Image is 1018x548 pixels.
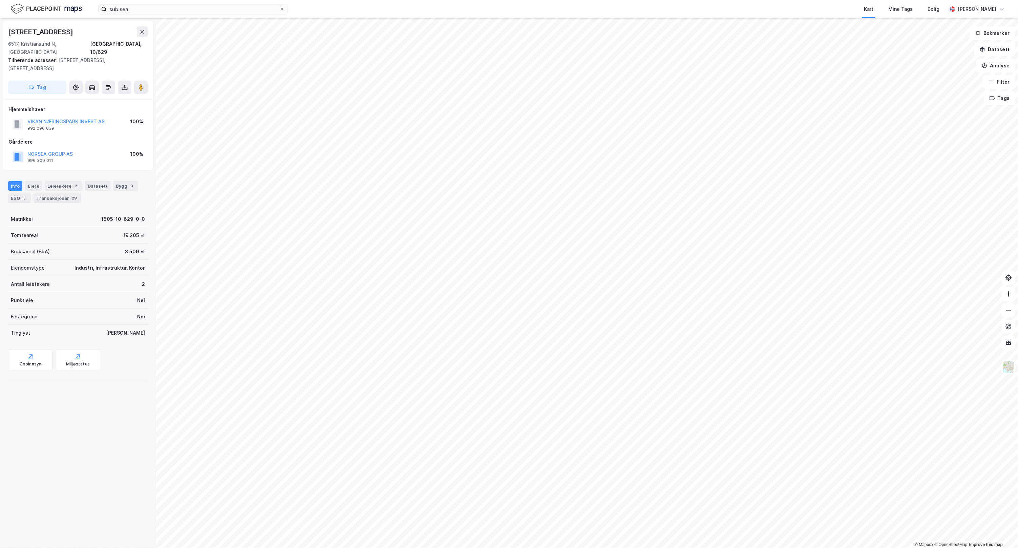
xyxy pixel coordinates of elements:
div: Mine Tags [888,5,913,13]
div: [GEOGRAPHIC_DATA], 10/629 [90,40,148,56]
div: 992 096 039 [27,126,54,131]
div: Bolig [928,5,939,13]
div: 3 [129,183,135,189]
div: Nei [137,313,145,321]
div: 2 [142,280,145,288]
div: Miljøstatus [66,361,90,367]
div: Bygg [113,181,138,191]
button: Datasett [974,43,1015,56]
div: Industri, Infrastruktur, Kontor [75,264,145,272]
div: Hjemmelshaver [8,105,147,113]
iframe: Chat Widget [984,515,1018,548]
div: Matrikkel [11,215,33,223]
div: Transaksjoner [34,193,81,203]
div: 996 306 011 [27,158,53,163]
input: Søk på adresse, matrikkel, gårdeiere, leietakere eller personer [107,4,279,14]
img: Z [1002,361,1015,374]
div: Nei [137,296,145,304]
div: Antall leietakere [11,280,50,288]
div: Eiendomstype [11,264,45,272]
div: 2 [73,183,80,189]
div: [STREET_ADDRESS] [8,26,75,37]
div: Geoinnsyn [20,361,42,367]
a: Mapbox [915,542,933,547]
div: Eiere [25,181,42,191]
div: Tomteareal [11,231,38,239]
div: 3 509 ㎡ [125,248,145,256]
div: Leietakere [45,181,82,191]
button: Analyse [976,59,1015,72]
div: [PERSON_NAME] [106,329,145,337]
div: Datasett [85,181,110,191]
div: 1505-10-629-0-0 [101,215,145,223]
button: Tag [8,81,66,94]
div: [PERSON_NAME] [958,5,996,13]
div: Bruksareal (BRA) [11,248,50,256]
div: ESG [8,193,31,203]
button: Tags [984,91,1015,105]
div: 5 [21,195,28,202]
div: Tinglyst [11,329,30,337]
div: 19 205 ㎡ [123,231,145,239]
a: Improve this map [969,542,1003,547]
div: Kart [864,5,873,13]
span: Tilhørende adresser: [8,57,58,63]
button: Filter [983,75,1015,89]
div: Gårdeiere [8,138,147,146]
button: Bokmerker [970,26,1015,40]
div: [STREET_ADDRESS], [STREET_ADDRESS] [8,56,142,72]
a: OpenStreetMap [934,542,967,547]
div: Festegrunn [11,313,37,321]
div: 6517, Kristiansund N, [GEOGRAPHIC_DATA] [8,40,90,56]
div: Punktleie [11,296,33,304]
img: logo.f888ab2527a4732fd821a326f86c7f29.svg [11,3,82,15]
div: 29 [70,195,78,202]
div: Kontrollprogram for chat [984,515,1018,548]
div: 100% [130,150,143,158]
div: 100% [130,118,143,126]
div: Info [8,181,22,191]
